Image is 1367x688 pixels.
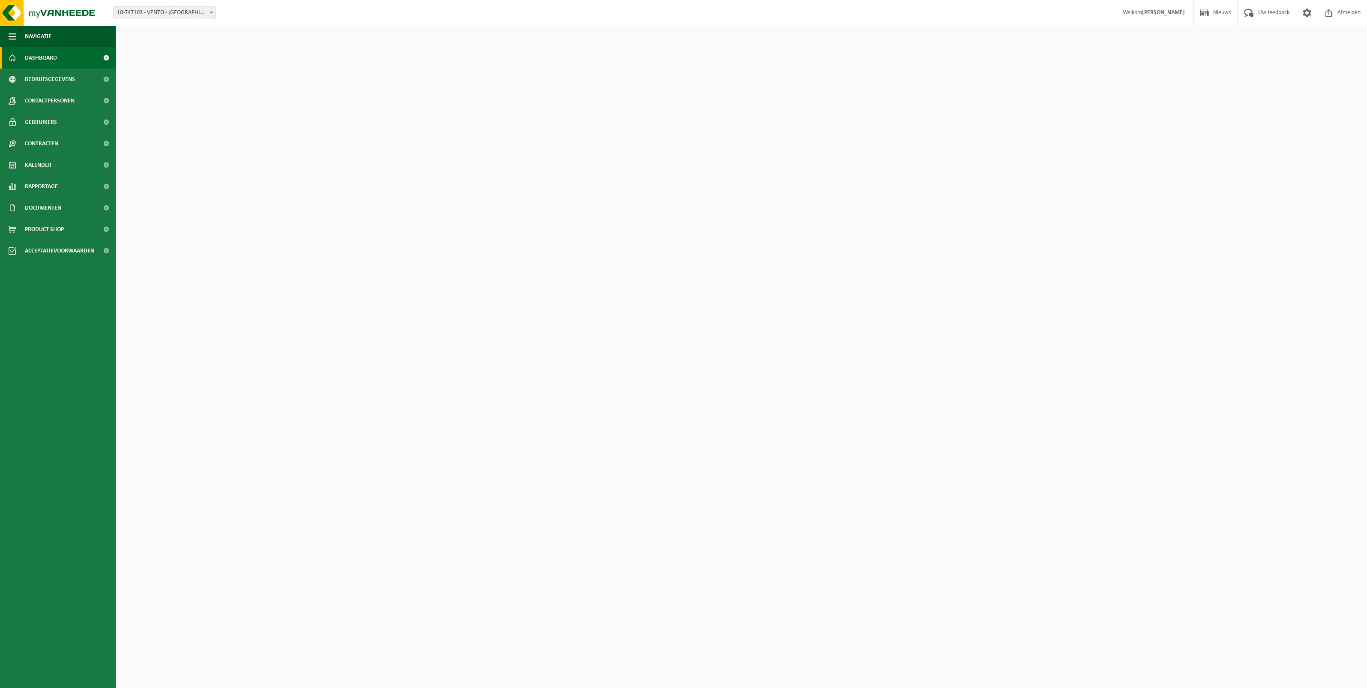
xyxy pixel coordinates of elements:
span: Kalender [25,154,51,176]
span: Rapportage [25,176,58,197]
span: Gebruikers [25,111,57,133]
span: 10-747103 - VENTO - OUDENAARDE [113,6,216,19]
span: Bedrijfsgegevens [25,69,75,90]
span: Dashboard [25,47,57,69]
span: Contracten [25,133,58,154]
span: Product Shop [25,219,64,240]
span: Documenten [25,197,61,219]
strong: [PERSON_NAME] [1142,9,1185,16]
span: Contactpersonen [25,90,75,111]
span: Acceptatievoorwaarden [25,240,94,261]
span: Navigatie [25,26,51,47]
span: 10-747103 - VENTO - OUDENAARDE [114,7,216,19]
